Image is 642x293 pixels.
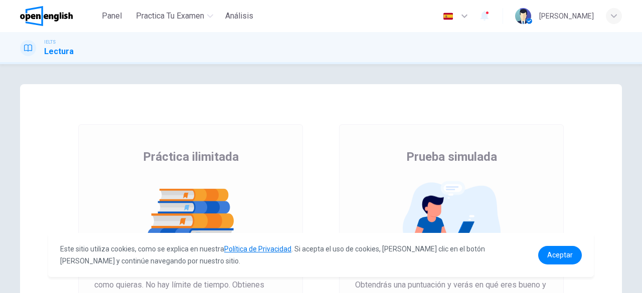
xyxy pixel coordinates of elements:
[60,245,485,265] span: Este sitio utiliza cookies, como se explica en nuestra . Si acepta el uso de cookies, [PERSON_NAM...
[515,8,531,24] img: Profile picture
[547,251,573,259] span: Aceptar
[132,7,217,25] button: Practica tu examen
[224,245,291,253] a: Política de Privacidad
[225,10,253,22] span: Análisis
[406,149,497,165] span: Prueba simulada
[102,10,122,22] span: Panel
[221,7,257,25] button: Análisis
[96,7,128,25] button: Panel
[20,6,96,26] a: OpenEnglish logo
[20,6,73,26] img: OpenEnglish logo
[44,39,56,46] span: IELTS
[538,246,582,264] a: dismiss cookie message
[48,233,594,277] div: cookieconsent
[136,10,204,22] span: Practica tu examen
[442,13,454,20] img: es
[143,149,239,165] span: Práctica ilimitada
[539,10,594,22] div: [PERSON_NAME]
[44,46,74,58] h1: Lectura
